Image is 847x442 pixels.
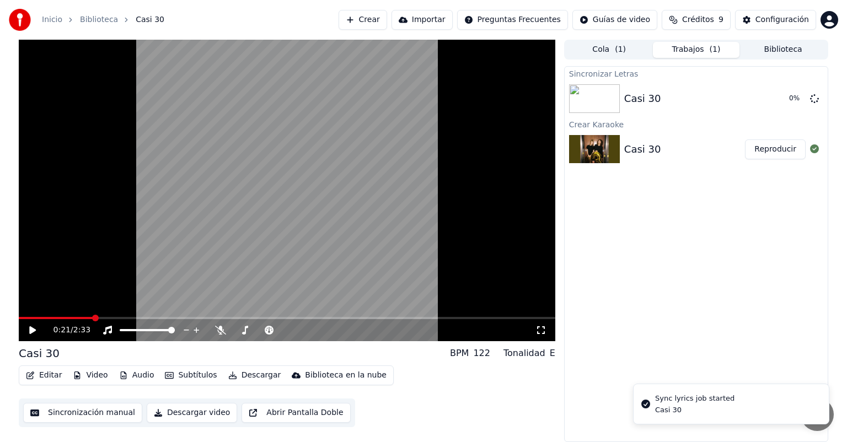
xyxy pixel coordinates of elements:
button: Créditos9 [662,10,731,30]
button: Configuración [735,10,816,30]
span: Créditos [682,14,714,25]
button: Guías de video [572,10,657,30]
button: Editar [22,368,66,383]
button: Audio [115,368,159,383]
button: Reproducir [745,139,806,159]
button: Crear [339,10,387,30]
div: Sincronizar Letras [565,67,828,80]
button: Biblioteca [739,42,827,58]
div: BPM [450,347,469,360]
button: Descargar video [147,403,237,423]
div: E [550,347,555,360]
div: Casi 30 [19,346,60,361]
div: Casi 30 [624,142,661,157]
a: Biblioteca [80,14,118,25]
button: Preguntas Frecuentes [457,10,568,30]
button: Trabajos [653,42,740,58]
div: Casi 30 [624,91,661,106]
span: ( 1 ) [710,44,721,55]
div: / [53,325,80,336]
span: Casi 30 [136,14,164,25]
img: youka [9,9,31,31]
button: Descargar [224,368,286,383]
span: 9 [719,14,723,25]
button: Sincronización manual [23,403,142,423]
span: 0:21 [53,325,71,336]
div: 122 [473,347,490,360]
div: Sync lyrics job started [655,393,735,404]
span: ( 1 ) [615,44,626,55]
div: Configuración [755,14,809,25]
button: Video [68,368,112,383]
button: Importar [392,10,453,30]
div: Biblioteca en la nube [305,370,387,381]
div: Crear Karaoke [565,117,828,131]
button: Cola [566,42,653,58]
span: 2:33 [73,325,90,336]
div: 0 % [789,94,806,103]
nav: breadcrumb [42,14,164,25]
div: Casi 30 [655,405,735,415]
a: Inicio [42,14,62,25]
div: Tonalidad [503,347,545,360]
button: Abrir Pantalla Doble [242,403,350,423]
button: Subtítulos [160,368,221,383]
